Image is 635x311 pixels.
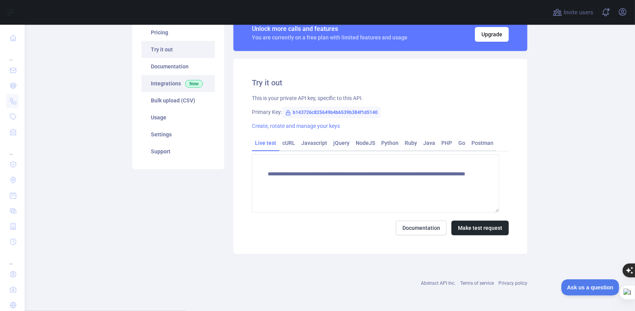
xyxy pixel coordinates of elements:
[353,137,378,149] a: NodeJS
[561,279,620,296] iframe: Toggle Customer Support
[252,94,509,102] div: This is your private API key, specific to this API.
[252,34,407,41] div: You are currently on a free plan with limited features and usage
[142,58,215,75] a: Documentation
[6,46,19,62] div: ...
[460,280,494,286] a: Terms of service
[142,24,215,41] a: Pricing
[420,137,438,149] a: Java
[142,75,215,92] a: Integrations New
[252,123,340,129] a: Create, rotate and manage your keys
[252,108,509,116] div: Primary Key:
[282,107,381,118] span: b143726c825649b4b6539b384f1d5140
[142,92,215,109] a: Bulk upload (CSV)
[468,137,497,149] a: Postman
[252,137,279,149] a: Live test
[252,24,407,34] div: Unlock more calls and features
[252,77,509,88] h2: Try it out
[402,137,420,149] a: Ruby
[421,280,456,286] a: Abstract API Inc.
[142,109,215,126] a: Usage
[455,137,468,149] a: Go
[142,126,215,143] a: Settings
[396,221,447,235] a: Documentation
[142,41,215,58] a: Try it out
[451,221,509,235] button: Make test request
[378,137,402,149] a: Python
[498,280,527,286] a: Privacy policy
[142,143,215,160] a: Support
[438,137,455,149] a: PHP
[185,80,203,88] span: New
[475,27,509,42] button: Upgrade
[6,250,19,266] div: ...
[298,137,330,149] a: Javascript
[6,141,19,156] div: ...
[551,6,595,19] button: Invite users
[564,8,593,17] span: Invite users
[330,137,353,149] a: jQuery
[279,137,298,149] a: cURL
